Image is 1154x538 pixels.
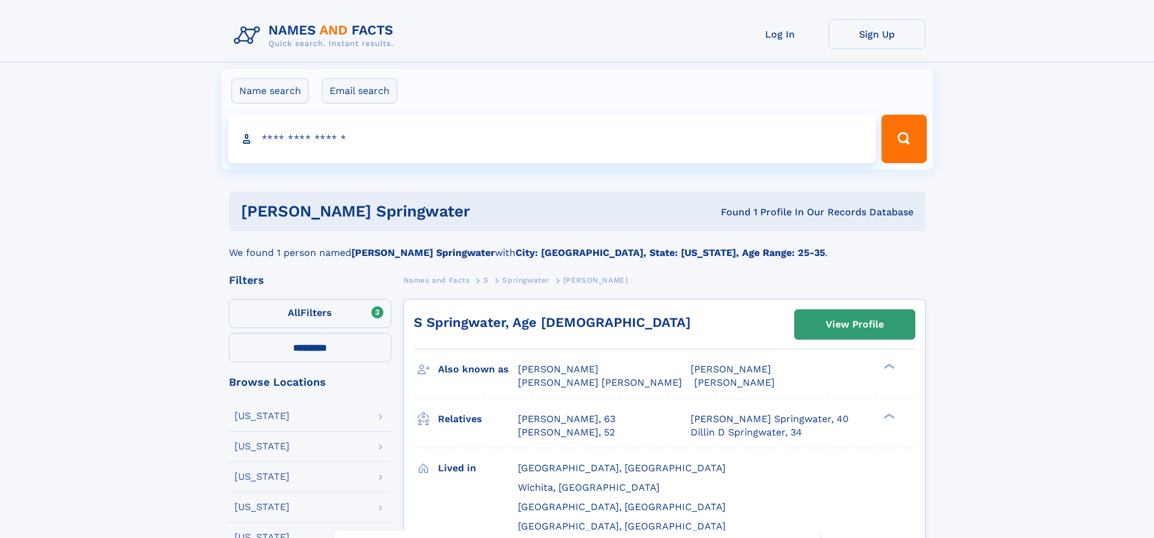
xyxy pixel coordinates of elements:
[881,412,895,420] div: ❯
[518,363,599,375] span: [PERSON_NAME]
[234,442,290,451] div: [US_STATE]
[229,275,391,286] div: Filters
[229,231,926,260] div: We found 1 person named with .
[351,247,495,258] b: [PERSON_NAME] Springwater
[826,311,884,338] div: View Profile
[518,412,615,426] a: [PERSON_NAME], 63
[438,409,518,429] h3: Relatives
[403,272,470,287] a: Names and Facts
[691,363,771,375] span: [PERSON_NAME]
[322,78,397,104] label: Email search
[231,78,309,104] label: Name search
[241,204,595,219] h1: [PERSON_NAME] Springwater
[691,412,849,426] a: [PERSON_NAME] Springwater, 40
[502,272,549,287] a: Springwater
[228,115,877,163] input: search input
[288,307,300,318] span: All
[881,363,895,371] div: ❯
[829,19,926,49] a: Sign Up
[518,520,726,532] span: [GEOGRAPHIC_DATA], [GEOGRAPHIC_DATA]
[518,377,682,388] span: [PERSON_NAME] [PERSON_NAME]
[694,377,775,388] span: [PERSON_NAME]
[518,482,660,493] span: Wichita, [GEOGRAPHIC_DATA]
[229,377,391,388] div: Browse Locations
[518,426,615,439] a: [PERSON_NAME], 52
[691,426,802,439] a: Dillin D Springwater, 34
[502,276,549,284] span: Springwater
[563,276,628,284] span: [PERSON_NAME]
[483,276,489,284] span: S
[438,458,518,479] h3: Lived in
[518,501,726,513] span: [GEOGRAPHIC_DATA], [GEOGRAPHIC_DATA]
[518,462,726,474] span: [GEOGRAPHIC_DATA], [GEOGRAPHIC_DATA]
[483,272,489,287] a: S
[438,359,518,380] h3: Also known as
[234,472,290,482] div: [US_STATE]
[234,411,290,421] div: [US_STATE]
[516,247,825,258] b: City: [GEOGRAPHIC_DATA], State: [US_STATE], Age Range: 25-35
[229,19,403,52] img: Logo Names and Facts
[795,310,915,339] a: View Profile
[881,115,926,163] button: Search Button
[229,299,391,328] label: Filters
[732,19,829,49] a: Log In
[414,315,691,330] a: S Springwater, Age [DEMOGRAPHIC_DATA]
[234,502,290,512] div: [US_STATE]
[595,206,914,219] div: Found 1 Profile In Our Records Database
